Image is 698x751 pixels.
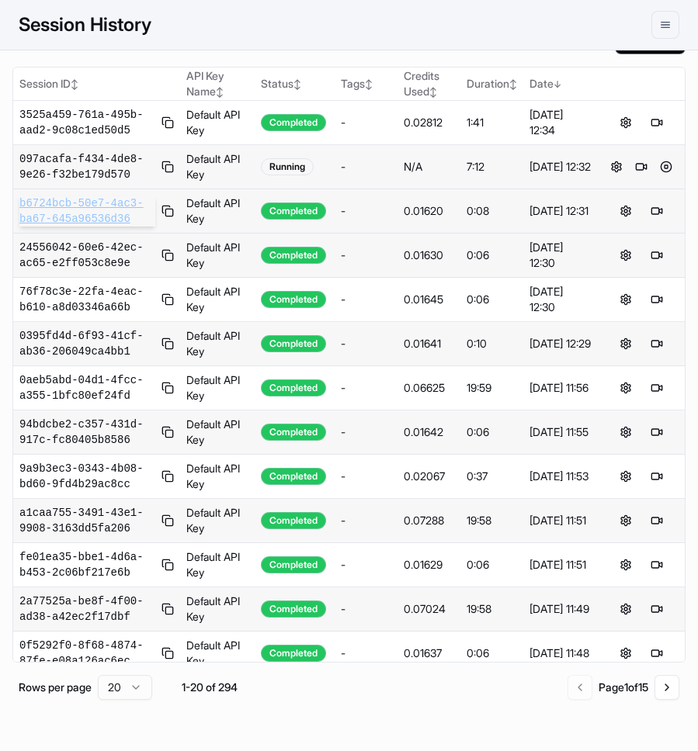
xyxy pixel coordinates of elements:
div: 0:08 [467,203,517,219]
span: ↕ [365,78,373,90]
div: [DATE] 11:48 [530,645,592,661]
div: Completed [261,202,326,220]
span: ↕ [216,86,224,98]
span: 0f5292f0-8f68-4874-87fe-e08a126ac6ec [19,638,155,669]
div: Completed [261,556,326,573]
span: 76f78c3e-22fa-4eac-b610-a8d03346a66b [19,284,155,315]
div: - [341,380,391,396]
span: fe01ea35-bbe1-4d6a-b453-2c06bf217e6b [19,549,155,580]
div: - [341,247,391,263]
span: ↕ [293,78,301,90]
div: 0.01630 [404,247,454,263]
td: Default API Key [180,278,255,322]
span: a1caa755-3491-43e1-9908-3163dd5fa206 [19,505,155,536]
div: 0:06 [467,424,517,440]
div: [DATE] 12:34 [530,107,592,138]
div: Completed [261,645,326,662]
div: - [341,513,391,528]
h1: Session History [19,11,151,39]
div: [DATE] 12:32 [530,159,592,175]
div: Date [530,76,592,92]
div: [DATE] 12:30 [530,284,592,315]
div: 0.07024 [404,601,454,617]
span: 24556042-60e6-42ec-ac65-e2ff053c8e9e [19,240,155,271]
div: 0:06 [467,247,517,263]
div: Tags [341,76,391,92]
span: 94bdcbe2-c357-431d-917c-fc80405b8586 [19,417,155,448]
div: 0.01641 [404,336,454,351]
div: Completed [261,335,326,352]
td: Default API Key [180,234,255,278]
div: Session ID [19,76,174,92]
div: 0:06 [467,557,517,573]
div: Completed [261,291,326,308]
div: - [341,424,391,440]
div: Status [261,76,328,92]
span: 3525a459-761a-495b-aad2-9c08c1ed50d5 [19,107,155,138]
div: 0:37 [467,469,517,484]
span: 0395fd4d-6f93-41cf-ab36-206049ca4bb1 [19,328,155,359]
div: Page 1 of 15 [599,680,648,695]
div: 0.02067 [404,469,454,484]
div: Completed [261,114,326,131]
div: Completed [261,600,326,618]
span: b6724bcb-50e7-4ac3-ba67-645a96536d36 [19,196,155,227]
div: [DATE] 11:53 [530,469,592,484]
button: menu [651,11,679,39]
div: 0.01620 [404,203,454,219]
td: Default API Key [180,499,255,543]
div: 0:06 [467,645,517,661]
td: Default API Key [180,366,255,410]
div: - [341,645,391,661]
div: - [341,601,391,617]
td: Default API Key [180,632,255,676]
div: 19:59 [467,380,517,396]
div: 0.01645 [404,292,454,307]
div: [DATE] 11:49 [530,601,592,617]
span: ↕ [429,86,437,98]
div: - [341,336,391,351]
div: N/A [404,159,454,175]
div: - [341,159,391,175]
span: ↕ [71,78,78,90]
div: [DATE] 12:30 [530,240,592,271]
div: Completed [261,424,326,441]
td: Default API Key [180,455,255,499]
div: [DATE] 12:29 [530,336,592,351]
div: 0.01629 [404,557,454,573]
div: [DATE] 11:55 [530,424,592,440]
td: Default API Key [180,587,255,632]
div: Completed [261,468,326,485]
div: - [341,115,391,130]
div: - [341,203,391,219]
td: Default API Key [180,189,255,234]
div: Duration [467,76,517,92]
div: - [341,469,391,484]
td: Default API Key [180,145,255,189]
div: 1:41 [467,115,517,130]
td: Default API Key [180,543,255,587]
div: 0.01637 [404,645,454,661]
div: Credits Used [404,68,454,99]
div: 1-20 of 294 [171,680,248,695]
div: Completed [261,247,326,264]
div: 0.07288 [404,513,454,528]
td: Default API Key [180,410,255,455]
div: 19:58 [467,513,517,528]
div: 0.01642 [404,424,454,440]
span: 9a9b3ec3-0343-4b08-bd60-9fd4b29ac8cc [19,461,155,492]
td: Default API Key [180,101,255,145]
span: 0aeb5abd-04d1-4fcc-a355-1bfc80ef24fd [19,372,155,403]
div: 0:10 [467,336,517,351]
div: - [341,557,391,573]
div: 0:06 [467,292,517,307]
div: Completed [261,512,326,529]
div: [DATE] 11:51 [530,557,592,573]
p: Rows per page [19,680,92,695]
span: ↕ [509,78,517,90]
div: 0.02812 [404,115,454,130]
div: API Key Name [186,68,248,99]
div: [DATE] 12:31 [530,203,592,219]
div: - [341,292,391,307]
div: 19:58 [467,601,517,617]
